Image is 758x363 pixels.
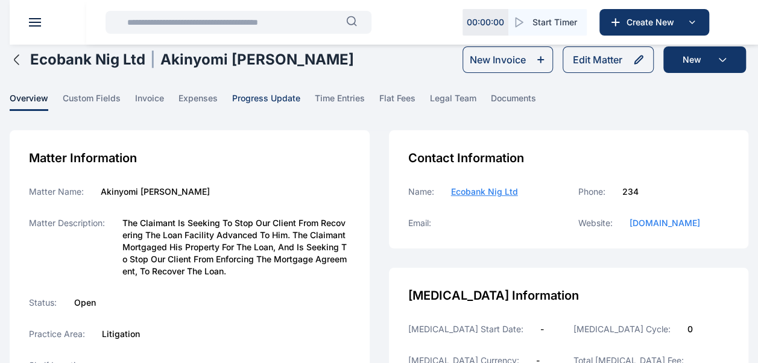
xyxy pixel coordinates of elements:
label: Email: [408,217,431,229]
span: progress update [232,92,300,111]
label: 234 [622,186,639,198]
span: legal team [430,92,476,111]
span: time entries [315,92,365,111]
a: legal team [430,92,491,111]
div: Edit Matter [573,52,622,67]
a: documents [491,92,551,111]
a: flat fees [379,92,430,111]
label: The Claimant Is Seeking To Stop Our Client From Recovering The Loan Facility Advanced To Him. The... [122,217,350,277]
label: Matter Name: [29,186,84,198]
h1: Akinyomi [PERSON_NAME] [160,50,354,69]
h1: Ecobank Nig Ltd [30,50,145,69]
label: Name: [408,186,434,198]
button: Start Timer [508,9,587,36]
div: Matter Information [29,150,350,166]
a: custom fields [63,92,135,111]
span: flat fees [379,92,415,111]
span: Start Timer [532,16,577,28]
div: New Invoice [470,52,526,67]
label: Matter Description: [29,217,106,277]
label: [MEDICAL_DATA] Start Date: [408,323,523,335]
span: expenses [178,92,218,111]
span: Create New [622,16,684,28]
a: [DOMAIN_NAME] [630,217,700,229]
label: Akinyomi [PERSON_NAME] [101,186,210,198]
a: progress update [232,92,315,111]
button: Edit Matter [563,46,654,73]
span: Ecobank Nig Ltd [451,186,518,197]
a: expenses [178,92,232,111]
a: overview [10,92,63,111]
div: Contact Information [408,150,730,166]
label: Open [74,297,96,309]
label: Status: [29,297,57,309]
a: invoice [135,92,178,111]
label: 0 [687,323,693,335]
button: New [663,46,746,73]
span: | [150,50,156,69]
a: time entries [315,92,379,111]
a: Ecobank Nig Ltd [451,186,518,198]
button: New Invoice [463,46,553,73]
span: overview [10,92,48,111]
label: Website: [578,217,613,229]
span: custom fields [63,92,121,111]
label: Phone: [578,186,605,198]
div: [MEDICAL_DATA] Information [408,287,730,304]
span: invoice [135,92,164,111]
button: Create New [599,9,709,36]
label: Litigation [102,328,140,340]
p: 00 : 00 : 00 [467,16,504,28]
label: [MEDICAL_DATA] Cycle: [573,323,671,335]
label: - [540,323,544,335]
label: Practice Area: [29,328,85,340]
span: documents [491,92,536,111]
